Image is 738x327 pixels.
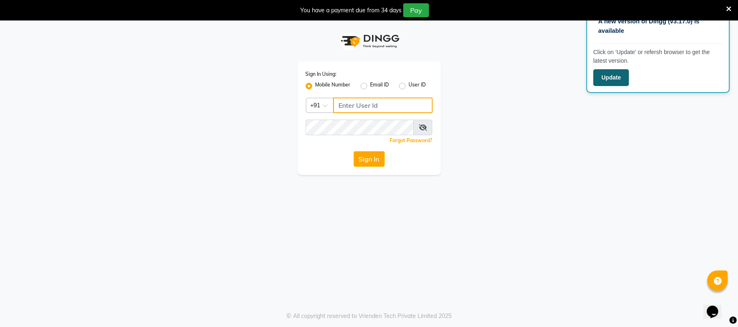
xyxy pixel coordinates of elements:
[409,81,426,91] label: User ID
[336,29,402,53] img: logo1.svg
[370,81,389,91] label: Email ID
[598,17,718,35] p: A new version of Dingg (v3.17.0) is available
[704,294,730,319] iframe: chat widget
[300,6,402,15] div: You have a payment due from 34 days
[593,69,629,86] button: Update
[306,70,337,78] label: Sign In Using:
[403,3,429,17] button: Pay
[354,151,385,167] button: Sign In
[316,81,351,91] label: Mobile Number
[306,120,414,135] input: Username
[593,48,723,65] p: Click on ‘Update’ or refersh browser to get the latest version.
[390,137,433,143] a: Forgot Password?
[333,98,433,113] input: Username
